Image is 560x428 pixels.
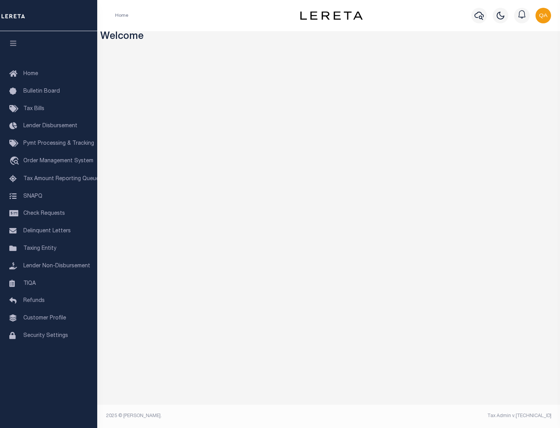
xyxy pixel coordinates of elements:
li: Home [115,12,128,19]
i: travel_explore [9,156,22,167]
span: Customer Profile [23,316,66,321]
span: Tax Bills [23,106,44,112]
h3: Welcome [100,31,557,43]
span: SNAPQ [23,193,42,199]
span: Pymt Processing & Tracking [23,141,94,146]
div: 2025 © [PERSON_NAME]. [100,412,329,419]
span: Bulletin Board [23,89,60,94]
span: Home [23,71,38,77]
img: logo-dark.svg [300,11,362,20]
span: Taxing Entity [23,246,56,251]
img: svg+xml;base64,PHN2ZyB4bWxucz0iaHR0cDovL3d3dy53My5vcmcvMjAwMC9zdmciIHBvaW50ZXItZXZlbnRzPSJub25lIi... [535,8,551,23]
span: Lender Non-Disbursement [23,263,90,269]
div: Tax Admin v.[TECHNICAL_ID] [334,412,551,419]
span: Tax Amount Reporting Queue [23,176,99,182]
span: Check Requests [23,211,65,216]
span: Security Settings [23,333,68,339]
span: Delinquent Letters [23,228,71,234]
span: Refunds [23,298,45,303]
span: Lender Disbursement [23,123,77,129]
span: Order Management System [23,158,93,164]
span: TIQA [23,281,36,286]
